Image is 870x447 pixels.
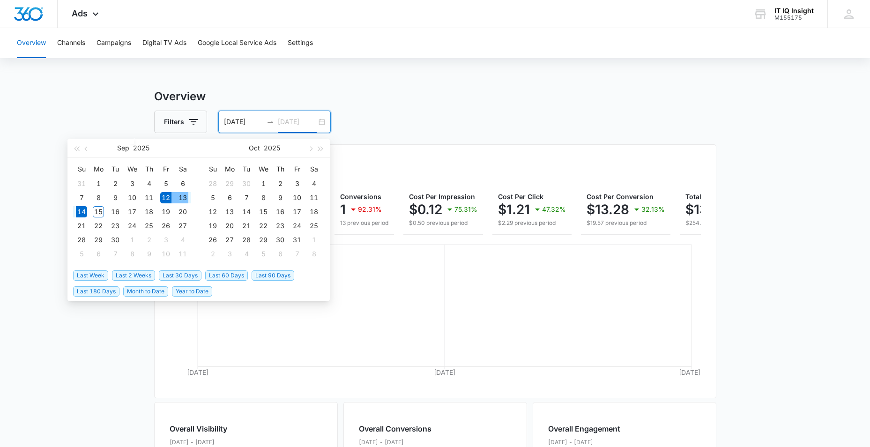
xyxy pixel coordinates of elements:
tspan: [DATE] [187,368,208,376]
td: 2025-09-12 [157,191,174,205]
th: Sa [174,162,191,177]
td: 2025-10-03 [289,177,305,191]
div: 2 [207,248,218,260]
div: 4 [177,234,188,246]
h2: Overall Visibility [170,423,232,434]
span: Last 60 Days [205,270,248,281]
td: 2025-10-05 [204,191,221,205]
div: 7 [110,248,121,260]
div: 1 [258,178,269,189]
div: 10 [291,192,303,203]
td: 2025-10-11 [305,191,322,205]
td: 2025-10-23 [272,219,289,233]
th: Th [141,162,157,177]
td: 2025-10-06 [90,247,107,261]
div: 25 [143,220,155,231]
td: 2025-10-07 [238,191,255,205]
p: $2.29 previous period [498,219,566,227]
td: 2025-10-29 [255,233,272,247]
div: 6 [177,178,188,189]
div: 27 [177,220,188,231]
div: 30 [241,178,252,189]
div: 3 [126,178,138,189]
div: 10 [160,248,171,260]
td: 2025-10-11 [174,247,191,261]
td: 2025-10-30 [272,233,289,247]
div: 16 [275,206,286,217]
td: 2025-11-07 [289,247,305,261]
th: We [124,162,141,177]
span: Total Spend [685,193,724,201]
p: $13.28 [685,202,728,217]
td: 2025-09-18 [141,205,157,219]
td: 2025-10-18 [305,205,322,219]
div: 2 [110,178,121,189]
p: 13 previous period [340,219,388,227]
span: Month to Date [123,286,168,297]
p: $19.57 previous period [587,219,665,227]
td: 2025-11-02 [204,247,221,261]
td: 2025-10-24 [289,219,305,233]
td: 2025-09-27 [174,219,191,233]
div: 28 [76,234,87,246]
td: 2025-10-21 [238,219,255,233]
td: 2025-09-07 [73,191,90,205]
td: 2025-10-08 [255,191,272,205]
th: Tu [107,162,124,177]
td: 2025-09-08 [90,191,107,205]
td: 2025-10-04 [305,177,322,191]
div: 29 [224,178,235,189]
div: 29 [258,234,269,246]
div: 1 [126,234,138,246]
h2: Overall Conversions [359,423,431,434]
td: 2025-10-05 [73,247,90,261]
td: 2025-09-30 [107,233,124,247]
td: 2025-09-26 [157,219,174,233]
td: 2025-10-16 [272,205,289,219]
span: Last 30 Days [159,270,201,281]
div: 22 [258,220,269,231]
div: 21 [76,220,87,231]
td: 2025-10-03 [157,233,174,247]
th: Su [204,162,221,177]
button: Sep [117,139,129,157]
div: 26 [207,234,218,246]
td: 2025-11-03 [221,247,238,261]
div: 25 [308,220,320,231]
td: 2025-09-17 [124,205,141,219]
div: 11 [177,248,188,260]
div: 4 [143,178,155,189]
span: Last 2 Weeks [112,270,155,281]
td: 2025-09-24 [124,219,141,233]
td: 2025-10-27 [221,233,238,247]
td: 2025-10-26 [204,233,221,247]
div: 10 [126,192,138,203]
div: 6 [93,248,104,260]
span: swap-right [267,118,274,126]
div: 6 [275,248,286,260]
div: 3 [160,234,171,246]
p: [DATE] - [DATE] [548,438,620,447]
td: 2025-09-06 [174,177,191,191]
td: 2025-09-19 [157,205,174,219]
div: 16 [110,206,121,217]
button: Filters [154,111,207,133]
div: 14 [241,206,252,217]
th: Fr [289,162,305,177]
div: 15 [93,206,104,217]
div: 24 [291,220,303,231]
p: $13.28 [587,202,629,217]
div: 1 [93,178,104,189]
td: 2025-10-10 [157,247,174,261]
button: Overview [17,28,46,58]
div: 7 [241,192,252,203]
div: 5 [207,192,218,203]
input: End date [278,117,317,127]
div: 12 [207,206,218,217]
td: 2025-09-20 [174,205,191,219]
div: 4 [241,248,252,260]
td: 2025-09-21 [73,219,90,233]
button: Digital TV Ads [142,28,186,58]
td: 2025-09-02 [107,177,124,191]
td: 2025-10-28 [238,233,255,247]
